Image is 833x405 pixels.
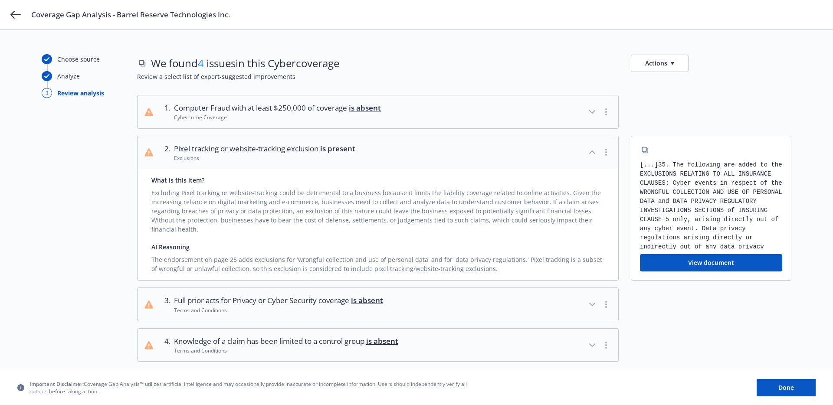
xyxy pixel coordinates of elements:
button: 2.Pixel tracking or website-tracking exclusion is presentExclusions [138,136,618,169]
div: Review analysis [57,88,104,98]
div: 1 . [160,102,171,121]
div: What is this item? [151,176,604,185]
div: 3 . [160,295,171,314]
button: View document [640,254,782,271]
div: 2 . [160,143,171,162]
div: 3 [42,88,52,98]
span: is absent [366,336,398,346]
button: Actions [631,54,689,72]
div: 4 . [160,336,171,355]
div: Analyze [57,72,80,81]
button: 4.Knowledge of a claim has been limited to a control group is absentTerms and Conditions [138,329,618,362]
span: Important Disclaimer: [30,380,84,388]
span: Done [778,383,794,392]
span: Knowledge of a claim has been limited to a control group [174,336,398,347]
div: The endorsement on page 25 adds exclusions for 'wrongful collection and use of personal data' and... [151,251,604,273]
div: Excluding Pixel tracking or website-tracking could be detrimental to a business because it limits... [151,185,604,234]
span: Coverage Gap Analysis™ utilizes artificial intelligence and may occasionally provide inaccurate o... [30,380,472,395]
div: AI Reasoning [151,242,604,251]
span: Review a select list of expert-suggested improvements [137,72,791,81]
span: is present [320,144,355,154]
span: We found issues in this Cyber coverage [151,56,339,71]
div: Terms and Conditions [174,307,383,314]
div: Exclusions [174,154,355,162]
span: Full prior acts for Privacy or Cyber Security coverage [174,295,383,306]
div: Terms and Conditions [174,347,398,354]
button: Done [757,379,816,396]
button: Actions [631,55,689,72]
div: [...] 35. The following are added to the EXCLUSIONS RELATING TO ALL INSURANCE CLAUSES: Cyber even... [640,160,782,249]
span: 4 [198,56,204,70]
span: Coverage Gap Analysis - Barrel Reserve Technologies Inc. [31,10,230,20]
span: Computer Fraud with at least $250,000 of coverage [174,102,381,114]
button: 3.Full prior acts for Privacy or Cyber Security coverage is absentTerms and Conditions [138,288,618,321]
span: Pixel tracking or website-tracking exclusion [174,143,355,154]
div: Cybercrime Coverage [174,114,381,121]
span: is absent [349,103,381,113]
div: Choose source [57,55,100,64]
button: 1.Computer Fraud with at least $250,000 of coverage is absentCybercrime Coverage [138,95,618,128]
span: is absent [351,295,383,305]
